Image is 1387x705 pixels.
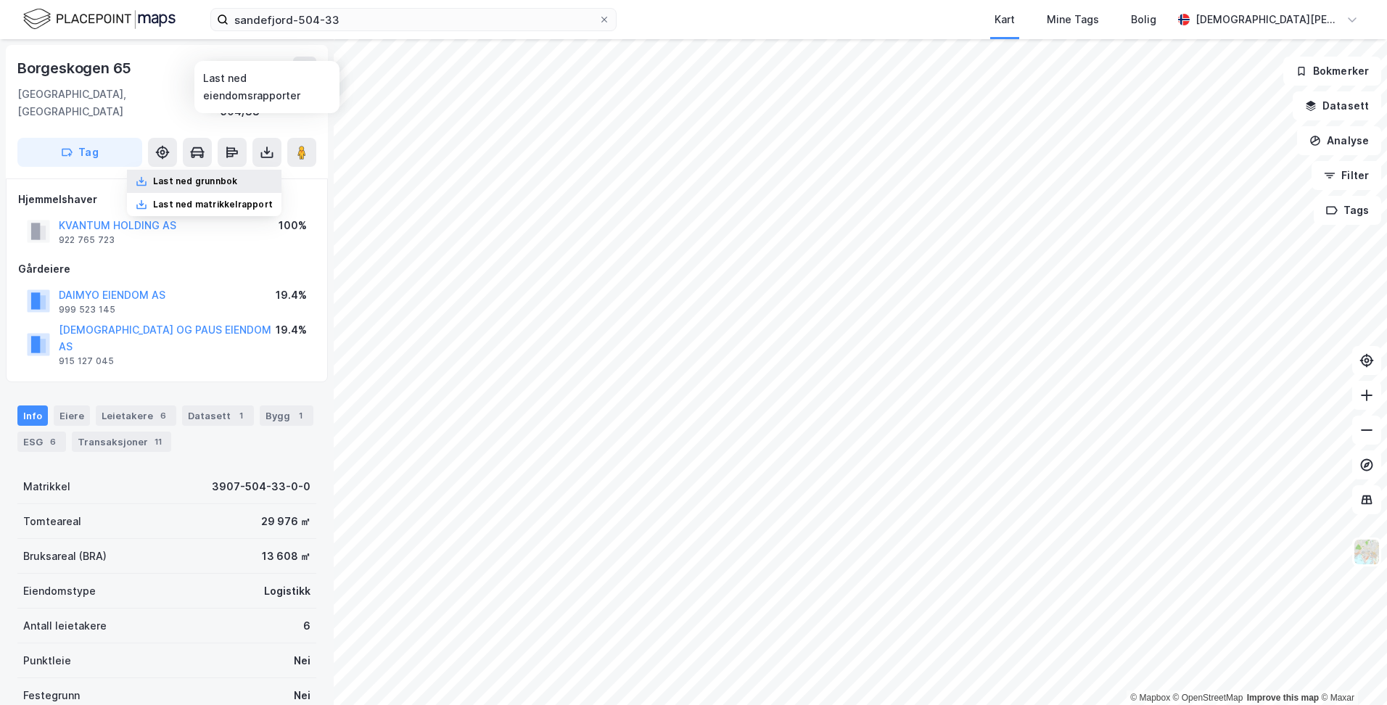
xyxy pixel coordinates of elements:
button: Tag [17,138,142,167]
div: Bygg [260,405,313,426]
div: 922 765 723 [59,234,115,246]
div: Kart [995,11,1015,28]
div: 6 [156,408,170,423]
div: Gårdeiere [18,260,316,278]
div: 11 [151,434,165,449]
div: Antall leietakere [23,617,107,635]
div: 19.4% [276,286,307,304]
button: Tags [1314,196,1381,225]
a: Mapbox [1130,693,1170,703]
div: Tomteareal [23,513,81,530]
div: 6 [303,617,310,635]
div: 13 608 ㎡ [262,548,310,565]
div: Eiere [54,405,90,426]
div: Bolig [1131,11,1156,28]
div: ESG [17,432,66,452]
div: 3907-504-33-0-0 [212,478,310,495]
div: Sandefjord, 504/33 [221,86,316,120]
div: Bruksareal (BRA) [23,548,107,565]
iframe: Chat Widget [1314,635,1387,705]
div: 1 [234,408,248,423]
div: Datasett [182,405,254,426]
div: Punktleie [23,652,71,669]
div: Last ned grunnbok [153,176,237,187]
div: Borgeskogen 65 [17,57,134,80]
div: Logistikk [264,582,310,600]
a: OpenStreetMap [1173,693,1243,703]
button: Filter [1312,161,1381,190]
button: Bokmerker [1283,57,1381,86]
div: 100% [279,217,307,234]
div: [DEMOGRAPHIC_DATA][PERSON_NAME] [1195,11,1341,28]
div: Mine Tags [1047,11,1099,28]
div: [GEOGRAPHIC_DATA], [GEOGRAPHIC_DATA] [17,86,221,120]
input: Søk på adresse, matrikkel, gårdeiere, leietakere eller personer [229,9,598,30]
div: Transaksjoner [72,432,171,452]
div: Nei [294,652,310,669]
div: 999 523 145 [59,304,115,316]
div: Eiendomstype [23,582,96,600]
div: Festegrunn [23,687,80,704]
div: Last ned matrikkelrapport [153,199,273,210]
div: 29 976 ㎡ [261,513,310,530]
div: 6 [46,434,60,449]
div: Leietakere [96,405,176,426]
div: Kontrollprogram for chat [1314,635,1387,705]
div: Nei [294,687,310,704]
div: 19.4% [276,321,307,339]
button: Analyse [1297,126,1381,155]
img: Z [1353,538,1380,566]
img: logo.f888ab2527a4732fd821a326f86c7f29.svg [23,7,176,32]
button: Datasett [1293,91,1381,120]
div: Matrikkel [23,478,70,495]
a: Improve this map [1247,693,1319,703]
div: 915 127 045 [59,355,114,367]
div: Info [17,405,48,426]
div: 1 [293,408,308,423]
div: Hjemmelshaver [18,191,316,208]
